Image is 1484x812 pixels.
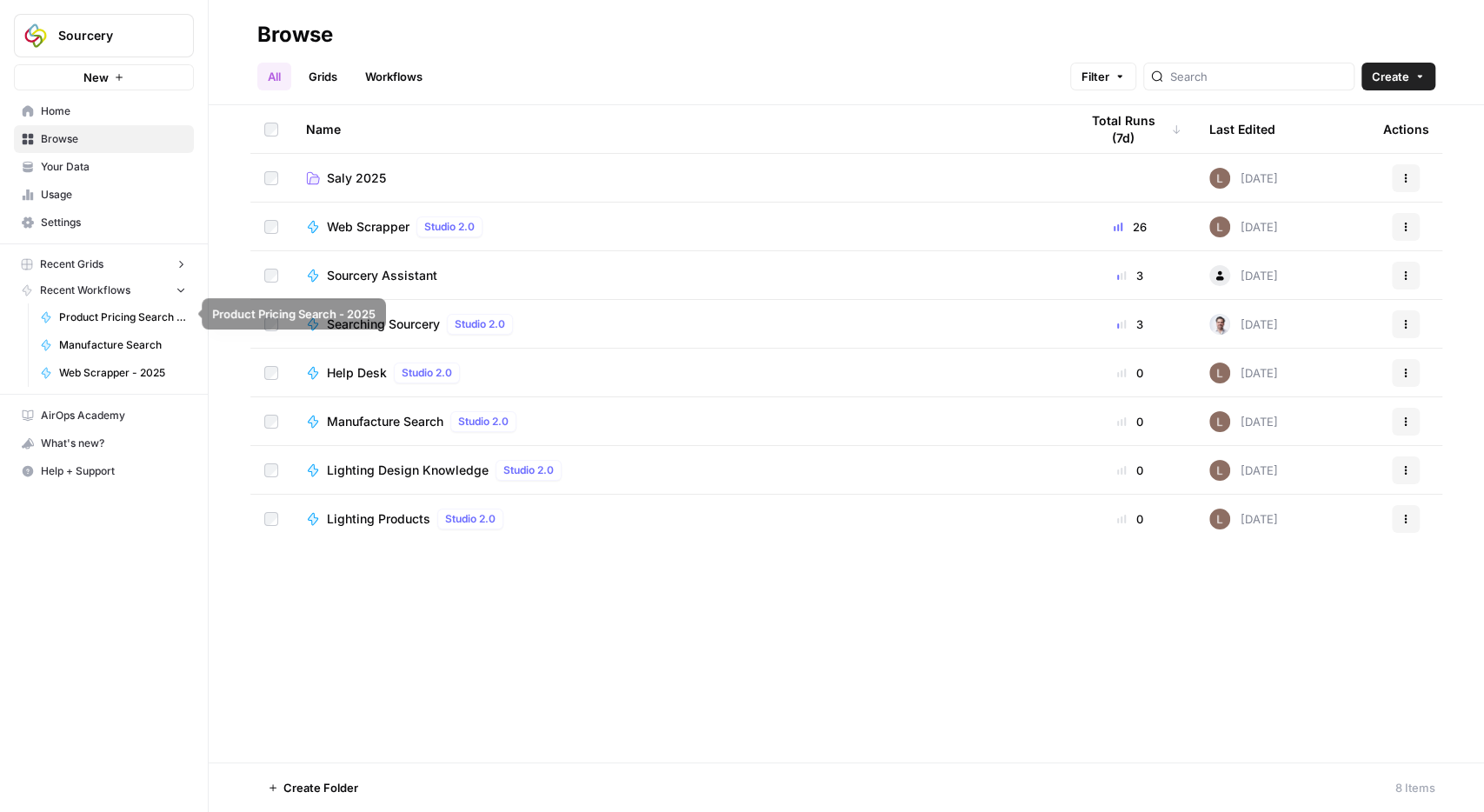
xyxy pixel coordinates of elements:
[212,305,376,323] div: Product Pricing Search - 2025
[1209,216,1230,237] img: muu6utue8gv7desilo8ikjhuo4fq
[1079,510,1181,528] div: 0
[327,413,443,430] span: Manufacture Search
[283,779,358,796] span: Create Folder
[1209,314,1230,335] img: tsy0nqsrwk6cqwc9o50owut2ti0l
[14,181,194,209] a: Usage
[306,460,1051,481] a: Lighting Design KnowledgeStudio 2.0
[1209,509,1230,529] img: muu6utue8gv7desilo8ikjhuo4fq
[327,218,409,236] span: Web Scrapper
[327,170,386,187] span: Saly 2025
[1209,460,1278,481] div: [DATE]
[1079,267,1181,284] div: 3
[1395,779,1435,796] div: 8 Items
[306,363,1051,383] a: Help DeskStudio 2.0
[1170,68,1347,85] input: Search
[306,105,1051,153] div: Name
[1079,218,1181,236] div: 26
[59,365,186,381] span: Web Scrapper - 2025
[14,251,194,277] button: Recent Grids
[15,430,193,456] div: What's new?
[306,509,1051,529] a: Lighting ProductsStudio 2.0
[1383,105,1429,153] div: Actions
[1079,105,1181,153] div: Total Runs (7d)
[1372,68,1409,85] span: Create
[327,267,437,284] span: Sourcery Assistant
[41,408,186,423] span: AirOps Academy
[14,402,194,429] a: AirOps Academy
[1209,509,1278,529] div: [DATE]
[458,414,509,429] span: Studio 2.0
[1079,364,1181,382] div: 0
[14,277,194,303] button: Recent Workflows
[257,63,291,90] a: All
[355,63,433,90] a: Workflows
[83,69,109,86] span: New
[298,63,348,90] a: Grids
[503,463,554,478] span: Studio 2.0
[14,64,194,90] button: New
[41,463,186,479] span: Help + Support
[1209,411,1278,432] div: [DATE]
[306,267,1051,284] a: Sourcery Assistant
[306,170,1051,187] a: Saly 2025
[1209,216,1278,237] div: [DATE]
[306,411,1051,432] a: Manufacture SearchStudio 2.0
[20,20,51,51] img: Sourcery Logo
[1070,63,1136,90] button: Filter
[306,314,1051,335] a: Searching SourceryStudio 2.0
[32,303,194,331] a: Product Pricing Search - 2025
[32,331,194,359] a: Manufacture Search
[1079,413,1181,430] div: 0
[327,510,430,528] span: Lighting Products
[327,364,387,382] span: Help Desk
[40,256,103,272] span: Recent Grids
[14,14,194,57] button: Workspace: Sourcery
[1209,363,1230,383] img: muu6utue8gv7desilo8ikjhuo4fq
[402,365,452,381] span: Studio 2.0
[1209,411,1230,432] img: muu6utue8gv7desilo8ikjhuo4fq
[32,359,194,387] a: Web Scrapper - 2025
[1209,265,1278,286] div: [DATE]
[1209,460,1230,481] img: muu6utue8gv7desilo8ikjhuo4fq
[327,462,489,479] span: Lighting Design Knowledge
[14,457,194,485] button: Help + Support
[14,125,194,153] a: Browse
[14,97,194,125] a: Home
[41,187,186,203] span: Usage
[257,774,369,802] button: Create Folder
[1079,316,1181,333] div: 3
[1209,168,1278,189] div: [DATE]
[40,283,130,298] span: Recent Workflows
[41,131,186,147] span: Browse
[306,216,1051,237] a: Web ScrapperStudio 2.0
[41,103,186,119] span: Home
[1209,363,1278,383] div: [DATE]
[1361,63,1435,90] button: Create
[14,209,194,236] a: Settings
[59,309,186,325] span: Product Pricing Search - 2025
[1081,68,1109,85] span: Filter
[1209,314,1278,335] div: [DATE]
[41,159,186,175] span: Your Data
[14,153,194,181] a: Your Data
[455,316,505,332] span: Studio 2.0
[1079,462,1181,479] div: 0
[257,21,333,49] div: Browse
[41,215,186,230] span: Settings
[14,429,194,457] button: What's new?
[58,27,163,44] span: Sourcery
[424,219,475,235] span: Studio 2.0
[1209,168,1230,189] img: muu6utue8gv7desilo8ikjhuo4fq
[59,337,186,353] span: Manufacture Search
[1209,105,1275,153] div: Last Edited
[445,511,496,527] span: Studio 2.0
